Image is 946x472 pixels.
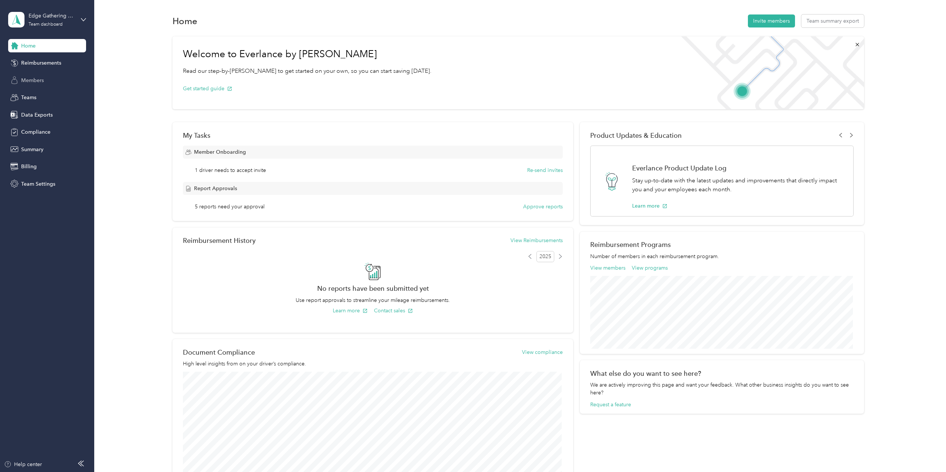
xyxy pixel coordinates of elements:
div: My Tasks [183,131,563,139]
button: Invite members [748,14,795,27]
span: Home [21,42,36,50]
h2: Reimbursement History [183,237,256,244]
span: Team Settings [21,180,55,188]
div: Team dashboard [29,22,63,27]
h1: Home [173,17,197,25]
div: Edge Gathering Virtual Pipelines 2, LLC [29,12,75,20]
span: 1 driver needs to accept invite [195,166,266,174]
span: Product Updates & Education [590,131,682,139]
p: Use report approvals to streamline your mileage reimbursements. [183,296,563,304]
span: Reimbursements [21,59,61,67]
button: Request a feature [590,401,631,408]
button: View Reimbursements [510,237,563,244]
p: Number of members in each reimbursement program. [590,253,854,260]
span: Member Onboarding [194,148,246,156]
button: Get started guide [183,85,232,92]
h1: Everlance Product Update Log [632,164,845,172]
h2: No reports have been submitted yet [183,284,563,292]
button: Help center [4,460,42,468]
button: View programs [632,264,668,272]
img: Welcome to everlance [674,36,864,109]
span: 5 reports need your approval [195,203,265,211]
h1: Welcome to Everlance by [PERSON_NAME] [183,48,431,60]
button: Learn more [632,202,667,210]
p: Stay up-to-date with the latest updates and improvements that directly impact you and your employ... [632,176,845,194]
button: Team summary export [801,14,864,27]
span: Teams [21,94,36,101]
button: View members [590,264,625,272]
span: Members [21,77,44,84]
iframe: Everlance-gr Chat Button Frame [904,430,946,472]
h2: Reimbursement Programs [590,241,854,248]
h2: Document Compliance [183,348,255,356]
div: What else do you want to see here? [590,370,854,377]
span: Compliance [21,128,50,136]
button: Approve reports [523,203,563,211]
p: Read our step-by-[PERSON_NAME] to get started on your own, so you can start saving [DATE]. [183,66,431,76]
div: We are actively improving this page and want your feedback. What other business insights do you w... [590,381,854,397]
button: Re-send invites [527,166,563,174]
button: Contact sales [374,307,413,315]
button: View compliance [522,348,563,356]
p: High level insights from on your driver’s compliance. [183,360,563,368]
span: Report Approvals [194,185,237,192]
span: Data Exports [21,111,53,119]
span: Billing [21,163,37,170]
span: Summary [21,146,43,153]
button: Learn more [333,307,368,315]
span: 2025 [536,251,554,262]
